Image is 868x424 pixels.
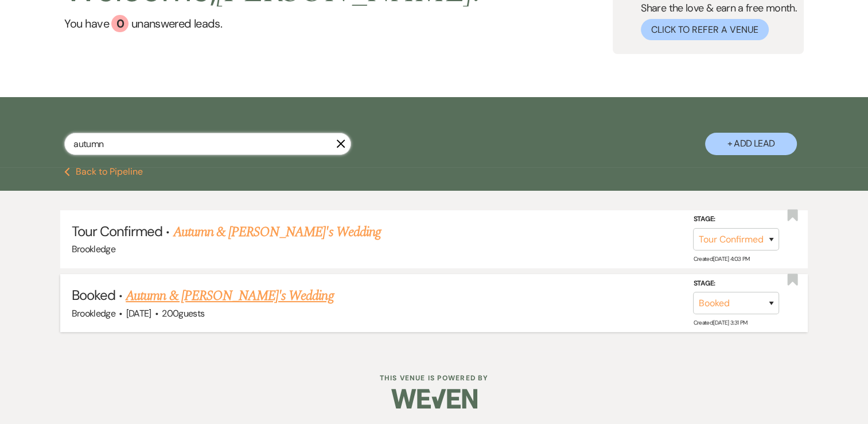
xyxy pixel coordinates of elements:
button: + Add Lead [705,133,797,155]
button: Click to Refer a Venue [641,19,769,40]
span: Brookledge [72,307,116,319]
div: 0 [111,15,129,32]
label: Stage: [693,277,779,290]
a: Autumn & [PERSON_NAME]'s Wedding [126,286,333,306]
span: Brookledge [72,243,116,255]
a: You have 0 unanswered leads. [64,15,481,32]
span: 200 guests [162,307,204,319]
span: Tour Confirmed [72,222,163,240]
img: Weven Logo [391,379,477,419]
span: Created: [DATE] 4:03 PM [693,255,749,263]
a: Autumn & [PERSON_NAME]'s Wedding [173,222,381,242]
input: Search by name, event date, email address or phone number [64,133,351,155]
button: Back to Pipeline [64,167,143,176]
span: Created: [DATE] 3:31 PM [693,319,747,326]
label: Stage: [693,213,779,226]
span: [DATE] [126,307,151,319]
span: Booked [72,286,115,304]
